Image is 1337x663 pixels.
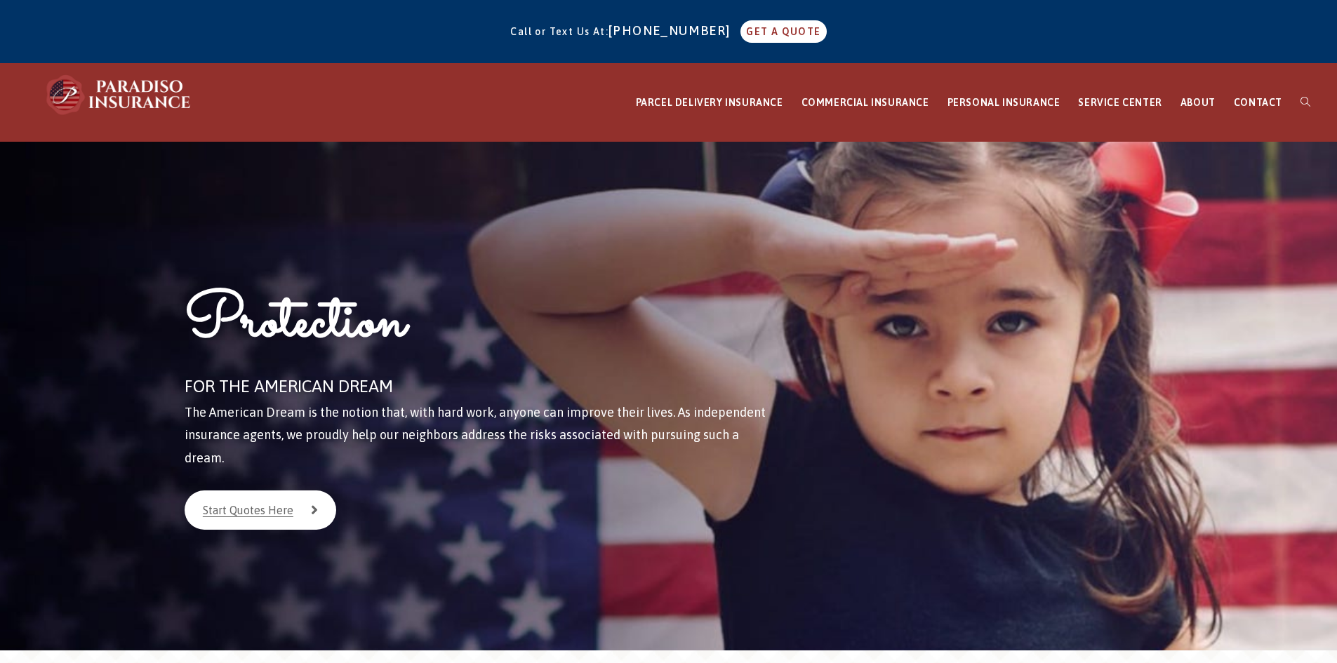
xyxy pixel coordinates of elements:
[938,64,1070,142] a: PERSONAL INSURANCE
[185,377,393,396] span: FOR THE AMERICAN DREAM
[947,97,1060,108] span: PERSONAL INSURANCE
[1078,97,1162,108] span: SERVICE CENTER
[510,26,608,37] span: Call or Text Us At:
[1069,64,1171,142] a: SERVICE CENTER
[1171,64,1225,142] a: ABOUT
[608,23,738,38] a: [PHONE_NUMBER]
[627,64,792,142] a: PARCEL DELIVERY INSURANCE
[1225,64,1291,142] a: CONTACT
[792,64,938,142] a: COMMERCIAL INSURANCE
[185,490,336,530] a: Start Quotes Here
[1234,97,1282,108] span: CONTACT
[185,282,772,371] h1: Protection
[42,74,197,116] img: Paradiso Insurance
[801,97,929,108] span: COMMERCIAL INSURANCE
[185,405,766,465] span: The American Dream is the notion that, with hard work, anyone can improve their lives. As indepen...
[740,20,826,43] a: GET A QUOTE
[1180,97,1216,108] span: ABOUT
[636,97,783,108] span: PARCEL DELIVERY INSURANCE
